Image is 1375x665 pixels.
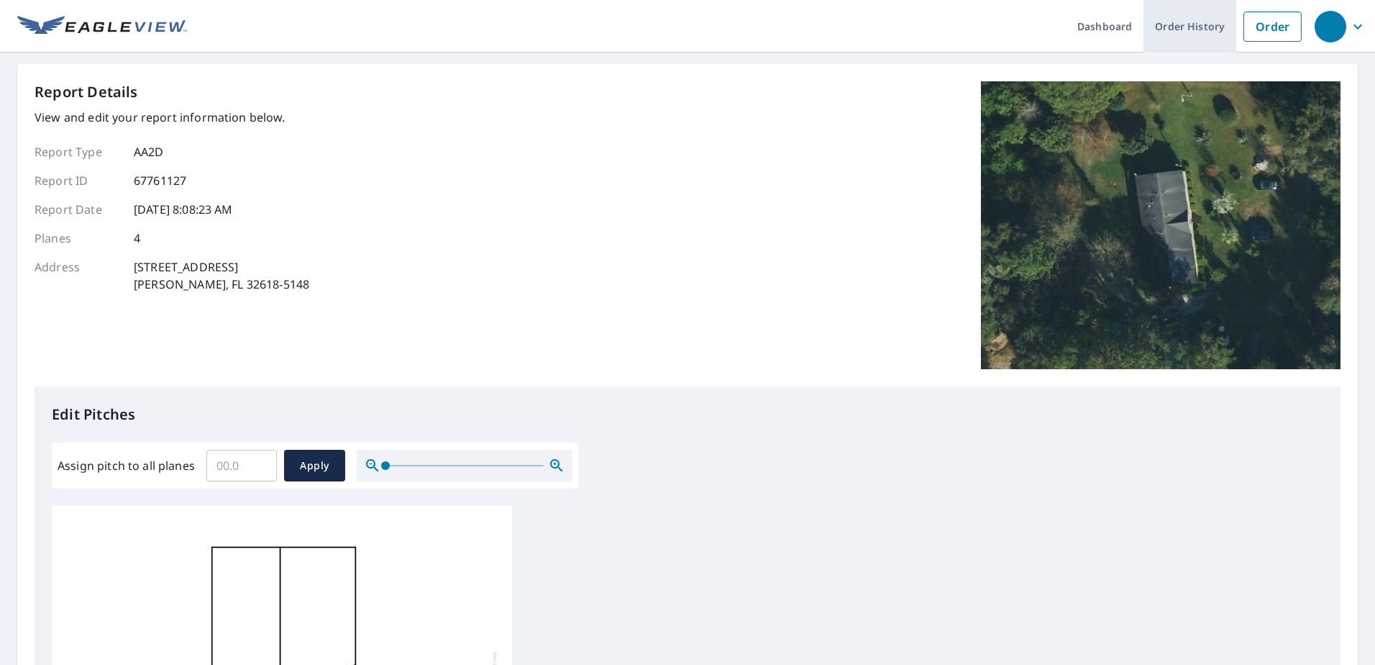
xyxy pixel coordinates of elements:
p: [STREET_ADDRESS] [PERSON_NAME], FL 32618-5148 [134,258,309,293]
p: 4 [134,230,140,247]
span: Apply [296,457,334,475]
img: EV Logo [17,16,187,37]
img: Top image [981,81,1340,369]
p: Planes [35,230,121,247]
p: Address [35,258,121,293]
p: 67761127 [134,172,186,189]
p: Report Details [35,81,138,103]
input: 00.0 [206,445,277,486]
p: Report Type [35,143,121,160]
p: Report ID [35,172,121,189]
a: Order [1243,12,1302,42]
p: [DATE] 8:08:23 AM [134,201,233,218]
p: Edit Pitches [52,404,1323,425]
button: Apply [284,450,345,481]
p: AA2D [134,143,164,160]
p: View and edit your report information below. [35,109,309,126]
label: Assign pitch to all planes [58,457,195,474]
p: Report Date [35,201,121,218]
